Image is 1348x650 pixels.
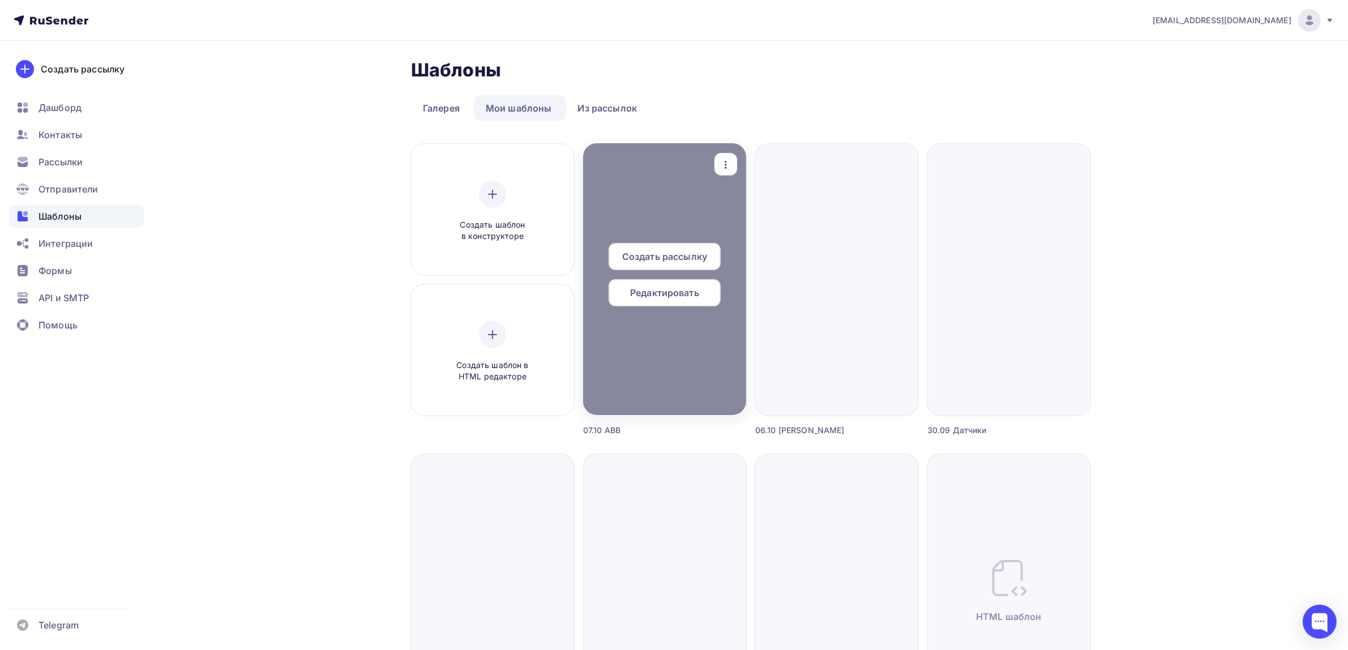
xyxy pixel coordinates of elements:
[38,182,99,196] span: Отправители
[9,123,144,146] a: Контакты
[9,259,144,282] a: Формы
[38,318,78,332] span: Помощь
[38,209,82,223] span: Шаблоны
[9,178,144,200] a: Отправители
[1153,9,1334,32] a: [EMAIL_ADDRESS][DOMAIN_NAME]
[38,155,83,169] span: Рассылки
[439,219,546,242] span: Создать шаблон в конструкторе
[583,425,705,436] div: 07.10 ABB
[38,128,82,142] span: Контакты
[439,360,546,383] span: Создать шаблон в HTML редакторе
[38,237,93,250] span: Интеграции
[1153,15,1291,26] span: [EMAIL_ADDRESS][DOMAIN_NAME]
[566,95,649,121] a: Из рассылок
[9,205,144,228] a: Шаблоны
[9,96,144,119] a: Дашборд
[38,264,72,277] span: Формы
[41,62,125,76] div: Создать рассылку
[411,95,472,121] a: Галерея
[38,291,89,305] span: API и SMTP
[755,425,878,436] div: 06.10 [PERSON_NAME]
[474,95,564,121] a: Мои шаблоны
[630,286,699,300] span: Редактировать
[38,618,79,632] span: Telegram
[9,151,144,173] a: Рассылки
[927,425,1050,436] div: 30.09 Датчики
[411,59,501,82] h2: Шаблоны
[622,250,707,263] span: Создать рассылку
[38,101,82,114] span: Дашборд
